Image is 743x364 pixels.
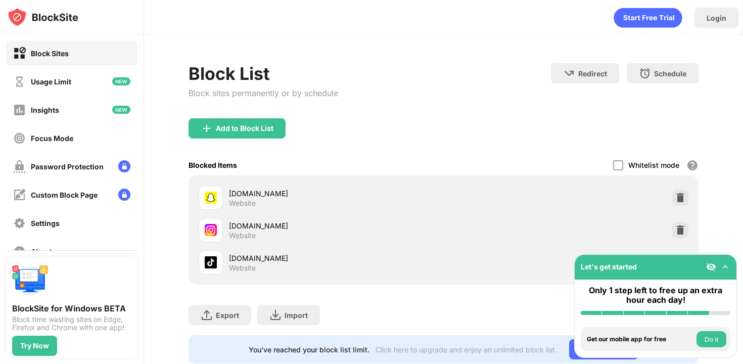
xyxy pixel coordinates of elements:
div: Website [229,231,256,240]
img: favicons [205,224,217,236]
img: password-protection-off.svg [13,160,26,173]
div: BlockSite for Windows BETA [12,303,131,313]
div: [DOMAIN_NAME] [229,220,443,231]
div: You’ve reached your block list limit. [249,345,369,354]
div: Get our mobile app for free [587,336,694,343]
div: [DOMAIN_NAME] [229,253,443,263]
img: new-icon.svg [112,77,130,85]
div: Schedule [654,69,686,78]
img: omni-setup-toggle.svg [720,262,730,272]
div: Block List [189,63,338,84]
img: settings-off.svg [13,217,26,230]
div: Password Protection [31,162,104,171]
img: customize-block-page-off.svg [13,189,26,201]
div: animation [614,8,682,28]
img: block-on.svg [13,47,26,60]
div: Import [285,311,308,320]
img: logo-blocksite.svg [7,7,78,27]
div: Website [229,199,256,208]
div: Block time wasting sites on Edge, Firefox and Chrome with one app! [12,315,131,332]
div: Let's get started [581,262,637,271]
img: lock-menu.svg [118,189,130,201]
div: Try Now [20,342,49,350]
div: Add to Block List [216,124,273,132]
img: lock-menu.svg [118,160,130,172]
div: Export [216,311,239,320]
img: eye-not-visible.svg [706,262,716,272]
div: Usage Limit [31,77,71,86]
div: Focus Mode [31,134,73,143]
img: insights-off.svg [13,104,26,116]
div: Insights [31,106,59,114]
div: Settings [31,219,60,227]
img: focus-off.svg [13,132,26,145]
div: About [31,247,52,256]
img: favicons [205,256,217,268]
div: Click here to upgrade and enjoy an unlimited block list. [376,345,557,354]
button: Do it [696,331,726,347]
div: Redirect [578,69,607,78]
img: about-off.svg [13,245,26,258]
div: Website [229,263,256,272]
div: Block Sites [31,49,69,58]
img: time-usage-off.svg [13,75,26,88]
img: new-icon.svg [112,106,130,114]
div: Login [707,14,726,22]
img: favicons [205,192,217,204]
img: push-desktop.svg [12,263,49,299]
div: Go Unlimited [569,339,638,359]
div: [DOMAIN_NAME] [229,188,443,199]
div: Block sites permanently or by schedule [189,88,338,98]
div: Only 1 step left to free up an extra hour each day! [581,286,730,305]
div: Whitelist mode [628,161,679,169]
div: Custom Block Page [31,191,98,199]
div: Blocked Items [189,161,237,169]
